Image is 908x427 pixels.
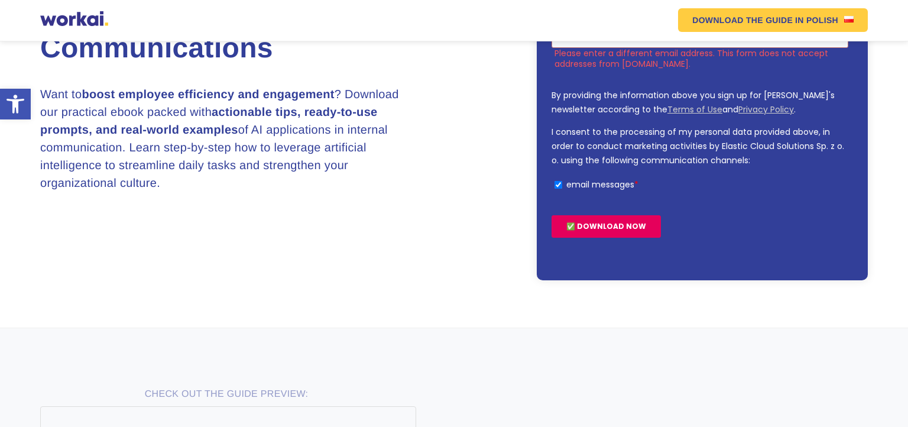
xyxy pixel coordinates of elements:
[678,8,868,32] a: DOWNLOAD THE GUIDEIN POLISHUS flag
[40,86,413,192] h3: Want to ? Download our practical ebook packed with of AI applications in internal communication. ...
[692,16,793,24] em: DOWNLOAD THE GUIDE
[40,4,454,63] h1: AI in Internal Communications
[82,88,334,101] strong: boost employee efficiency and engagement
[844,16,854,22] img: US flag
[40,387,413,402] p: CHECK OUT THE GUIDE PREVIEW:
